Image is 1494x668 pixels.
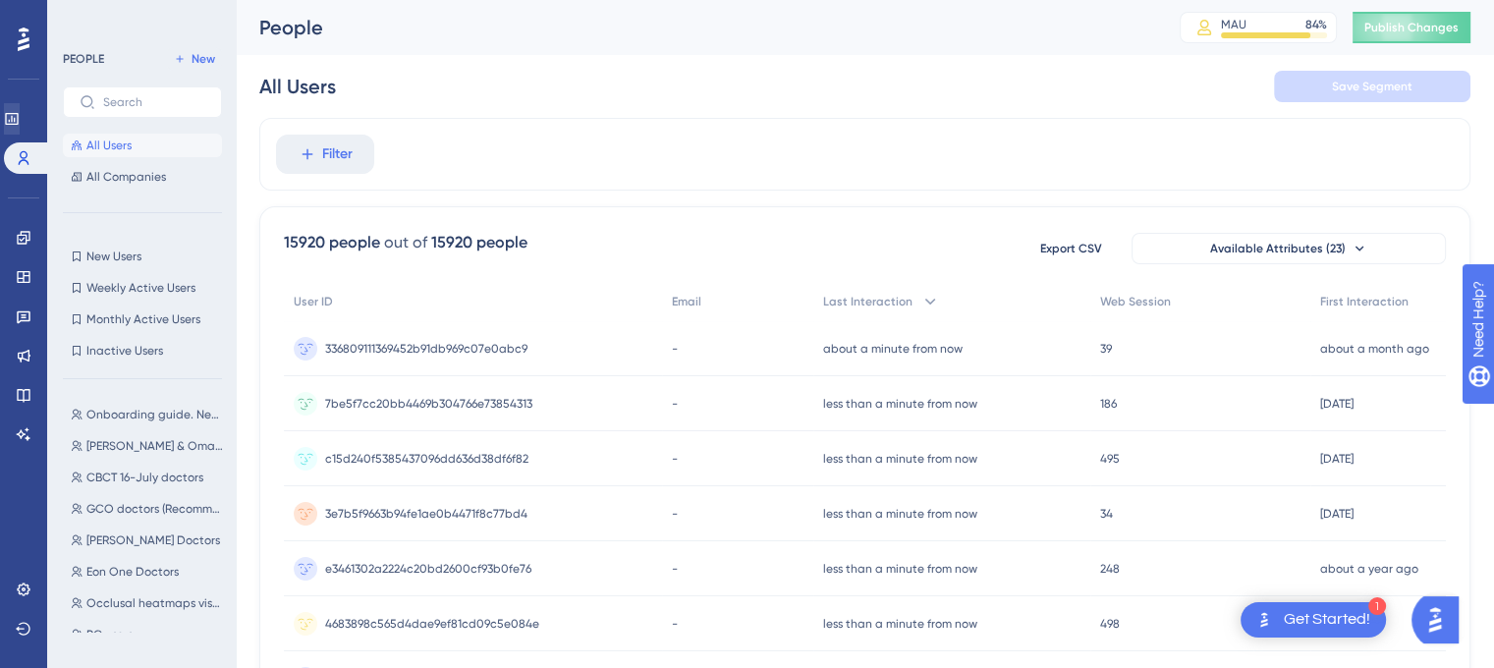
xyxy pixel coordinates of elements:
[1320,507,1354,521] time: [DATE]
[167,47,222,71] button: New
[431,231,527,254] div: 15920 people
[86,501,226,517] span: GCO doctors (Recommend best package)
[86,138,132,153] span: All Users
[823,294,913,309] span: Last Interaction
[325,396,532,412] span: 7be5f7cc20bb4469b304766e73854313
[86,438,226,454] span: [PERSON_NAME] & Omayya accounts
[672,506,678,522] span: -
[86,564,179,580] span: Eon One Doctors
[1368,597,1386,615] div: 1
[1221,17,1246,32] div: MAU
[672,396,678,412] span: -
[103,95,205,109] input: Search
[63,591,234,615] button: Occlusal heatmaps visualisation
[63,165,222,189] button: All Companies
[63,497,234,521] button: GCO doctors (Recommend best package)
[1364,20,1459,35] span: Publish Changes
[322,142,353,166] span: Filter
[63,134,222,157] button: All Users
[1132,233,1446,264] button: Available Attributes (23)
[63,339,222,362] button: Inactive Users
[63,245,222,268] button: New Users
[384,231,427,254] div: out of
[1040,241,1102,256] span: Export CSV
[325,506,527,522] span: 3e7b5f9663b94fe1ae0b4471f8c77bd4
[86,311,200,327] span: Monthly Active Users
[1320,397,1354,411] time: [DATE]
[1100,396,1117,412] span: 186
[1100,294,1171,309] span: Web Session
[1022,233,1120,264] button: Export CSV
[63,307,222,331] button: Monthly Active Users
[325,561,531,577] span: e3461302a2224c20bd2600cf93b0fe76
[86,280,195,296] span: Weekly Active Users
[259,14,1131,41] div: People
[63,623,234,646] button: PC users
[672,294,701,309] span: Email
[823,507,977,521] time: less than a minute from now
[1305,17,1327,32] div: 84 %
[63,276,222,300] button: Weekly Active Users
[672,561,678,577] span: -
[63,51,104,67] div: PEOPLE
[276,135,374,174] button: Filter
[1100,451,1120,467] span: 495
[63,529,234,552] button: [PERSON_NAME] Doctors
[325,451,528,467] span: c15d240f5385437096dd636d38df6f82
[1332,79,1412,94] span: Save Segment
[325,616,539,632] span: 4683898c565d4dae9ef81cd09c5e084e
[1252,608,1276,632] img: launcher-image-alternative-text
[823,452,977,466] time: less than a minute from now
[284,231,380,254] div: 15920 people
[823,562,977,576] time: less than a minute from now
[86,169,166,185] span: All Companies
[672,616,678,632] span: -
[1100,341,1112,357] span: 39
[1241,602,1386,638] div: Open Get Started! checklist, remaining modules: 1
[86,343,163,359] span: Inactive Users
[1210,241,1346,256] span: Available Attributes (23)
[1100,561,1120,577] span: 248
[86,407,226,422] span: Onboarding guide. New users
[1320,294,1409,309] span: First Interaction
[823,617,977,631] time: less than a minute from now
[1320,562,1418,576] time: about a year ago
[294,294,333,309] span: User ID
[86,595,226,611] span: Occlusal heatmaps visualisation
[86,470,203,485] span: CBCT 16-July doctors
[86,249,141,264] span: New Users
[63,560,234,584] button: Eon One Doctors
[1274,71,1470,102] button: Save Segment
[46,5,123,28] span: Need Help?
[1320,452,1354,466] time: [DATE]
[259,73,336,100] div: All Users
[192,51,215,67] span: New
[1100,506,1113,522] span: 34
[672,341,678,357] span: -
[63,466,234,489] button: CBCT 16-July doctors
[1100,616,1120,632] span: 498
[86,627,133,642] span: PC users
[1353,12,1470,43] button: Publish Changes
[63,403,234,426] button: Onboarding guide. New users
[63,434,234,458] button: [PERSON_NAME] & Omayya accounts
[1411,590,1470,649] iframe: UserGuiding AI Assistant Launcher
[823,342,963,356] time: about a minute from now
[86,532,220,548] span: [PERSON_NAME] Doctors
[1320,342,1429,356] time: about a month ago
[1284,609,1370,631] div: Get Started!
[325,341,527,357] span: 336809111369452b91db969c07e0abc9
[672,451,678,467] span: -
[823,397,977,411] time: less than a minute from now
